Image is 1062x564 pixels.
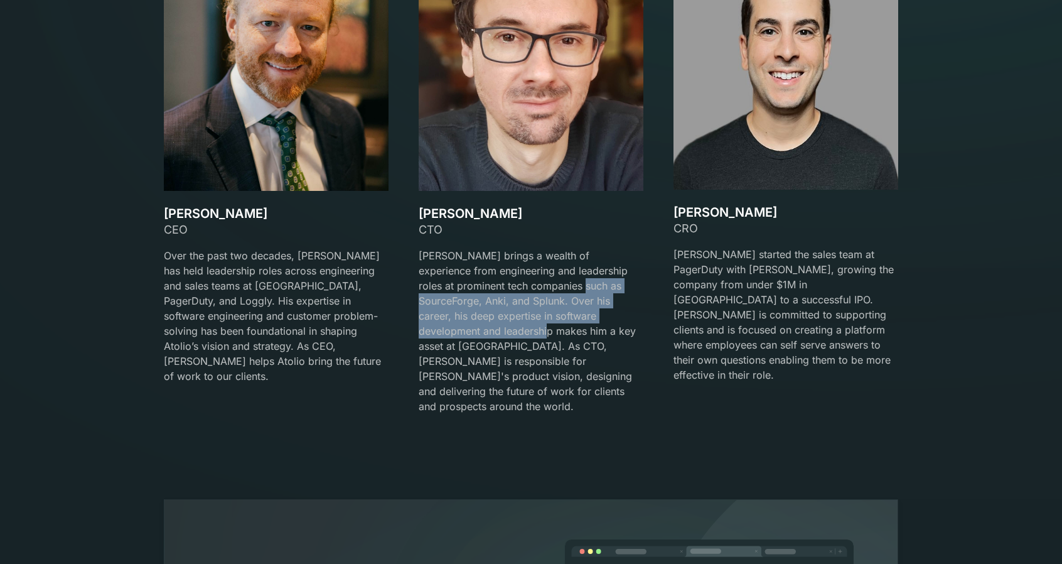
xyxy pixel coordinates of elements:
[999,504,1062,564] iframe: Chat Widget
[419,221,643,238] div: CTO
[419,248,643,414] p: [PERSON_NAME] brings a wealth of experience from engineering and leadership roles at prominent te...
[673,205,898,220] h3: [PERSON_NAME]
[673,247,898,382] p: [PERSON_NAME] started the sales team at PagerDuty with [PERSON_NAME], growing the company from un...
[673,220,898,237] div: CRO
[999,504,1062,564] div: 聊天小组件
[419,206,643,221] h3: [PERSON_NAME]
[164,221,389,238] div: CEO
[164,248,389,384] p: Over the past two decades, [PERSON_NAME] has held leadership roles across engineering and sales t...
[164,206,389,221] h3: [PERSON_NAME]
